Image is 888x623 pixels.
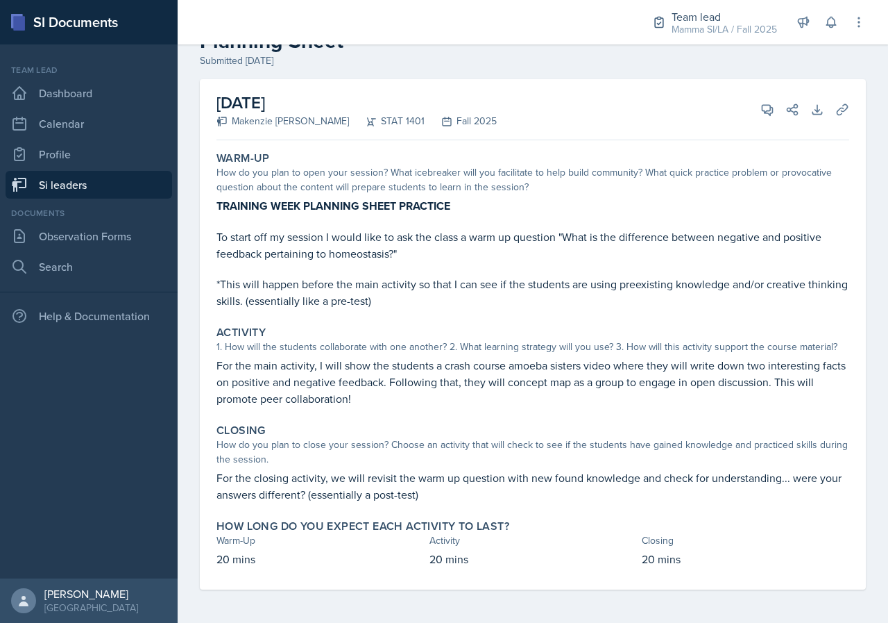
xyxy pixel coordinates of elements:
[216,229,849,262] p: To start off my session I would like to ask the class a warm up question "What is the difference ...
[216,165,849,194] div: How do you plan to open your session? What icebreaker will you facilitate to help build community...
[672,22,777,37] div: Mamma SI/LA / Fall 2025
[6,302,172,330] div: Help & Documentation
[425,114,497,128] div: Fall 2025
[216,551,424,567] p: 20 mins
[216,326,266,340] label: Activity
[429,551,637,567] p: 20 mins
[429,533,637,548] div: Activity
[216,438,849,467] div: How do you plan to close your session? Choose an activity that will check to see if the students ...
[6,140,172,168] a: Profile
[6,207,172,219] div: Documents
[216,151,270,165] label: Warm-Up
[216,533,424,548] div: Warm-Up
[672,8,777,25] div: Team lead
[6,110,172,138] a: Calendar
[44,601,138,615] div: [GEOGRAPHIC_DATA]
[44,587,138,601] div: [PERSON_NAME]
[6,222,172,250] a: Observation Forms
[216,340,849,354] div: 1. How will the students collaborate with one another? 2. What learning strategy will you use? 3....
[216,90,497,115] h2: [DATE]
[216,114,349,128] div: Makenzie [PERSON_NAME]
[642,551,849,567] p: 20 mins
[6,79,172,107] a: Dashboard
[200,53,866,68] div: Submitted [DATE]
[642,533,849,548] div: Closing
[216,276,849,309] p: *This will happen before the main activity so that I can see if the students are using preexistin...
[216,198,450,214] strong: TRAINING WEEK PLANNING SHEET PRACTICE
[6,171,172,199] a: Si leaders
[216,357,849,407] p: For the main activity, I will show the students a crash course amoeba sisters video where they wi...
[216,520,509,533] label: How long do you expect each activity to last?
[6,64,172,76] div: Team lead
[216,424,266,438] label: Closing
[349,114,425,128] div: STAT 1401
[6,253,172,281] a: Search
[216,470,849,503] p: For the closing activity, we will revisit the warm up question with new found knowledge and check...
